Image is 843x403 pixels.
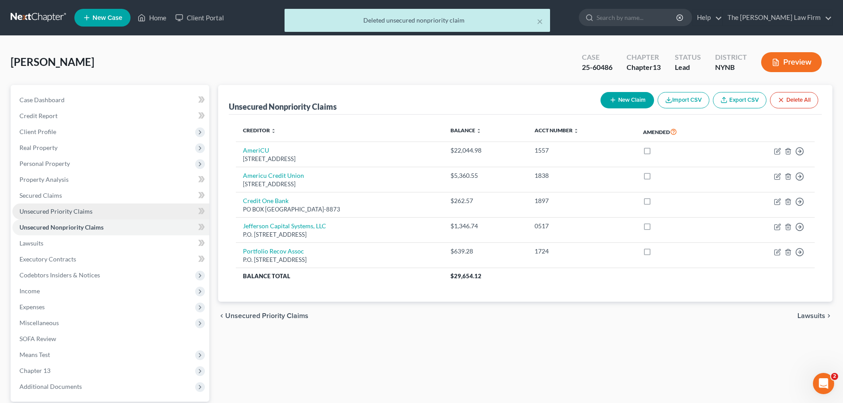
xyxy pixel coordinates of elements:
[535,222,629,230] div: 0517
[12,235,209,251] a: Lawsuits
[476,128,481,134] i: unfold_more
[582,52,612,62] div: Case
[19,144,58,151] span: Real Property
[19,287,40,295] span: Income
[11,55,94,68] span: [PERSON_NAME]
[12,108,209,124] a: Credit Report
[715,52,747,62] div: District
[243,222,326,230] a: Jefferson Capital Systems, LLC
[535,196,629,205] div: 1897
[12,251,209,267] a: Executory Contracts
[12,92,209,108] a: Case Dashboard
[19,223,104,231] span: Unsecured Nonpriority Claims
[761,52,822,72] button: Preview
[19,271,100,279] span: Codebtors Insiders & Notices
[19,96,65,104] span: Case Dashboard
[19,367,50,374] span: Chapter 13
[243,247,304,255] a: Portfolio Recov Assoc
[627,62,661,73] div: Chapter
[535,247,629,256] div: 1724
[243,127,276,134] a: Creditor unfold_more
[12,219,209,235] a: Unsecured Nonpriority Claims
[653,63,661,71] span: 13
[12,203,209,219] a: Unsecured Priority Claims
[582,62,612,73] div: 25-60486
[450,127,481,134] a: Balance unfold_more
[218,312,308,319] button: chevron_left Unsecured Priority Claims
[19,303,45,311] span: Expenses
[450,247,520,256] div: $639.28
[831,373,838,380] span: 2
[574,128,579,134] i: unfold_more
[19,207,92,215] span: Unsecured Priority Claims
[19,112,58,119] span: Credit Report
[19,383,82,390] span: Additional Documents
[675,52,701,62] div: Status
[600,92,654,108] button: New Claim
[19,335,56,342] span: SOFA Review
[770,92,818,108] button: Delete All
[450,222,520,230] div: $1,346.74
[715,62,747,73] div: NYNB
[243,155,436,163] div: [STREET_ADDRESS]
[243,180,436,188] div: [STREET_ADDRESS]
[19,351,50,358] span: Means Test
[535,127,579,134] a: Acct Number unfold_more
[19,128,56,135] span: Client Profile
[537,16,543,27] button: ×
[225,312,308,319] span: Unsecured Priority Claims
[19,176,69,183] span: Property Analysis
[243,205,436,214] div: PO BOX [GEOGRAPHIC_DATA]-8873
[535,171,629,180] div: 1838
[12,188,209,203] a: Secured Claims
[236,268,443,284] th: Balance Total
[658,92,709,108] button: Import CSV
[243,197,289,204] a: Credit One Bank
[636,122,726,142] th: Amended
[243,230,436,239] div: P.O. [STREET_ADDRESS]
[19,192,62,199] span: Secured Claims
[797,312,832,319] button: Lawsuits chevron_right
[627,52,661,62] div: Chapter
[713,92,766,108] a: Export CSV
[12,172,209,188] a: Property Analysis
[450,171,520,180] div: $5,360.55
[813,373,834,394] iframe: Intercom live chat
[218,312,225,319] i: chevron_left
[292,16,543,25] div: Deleted unsecured nonpriority claim
[450,196,520,205] div: $262.57
[243,256,436,264] div: P.O. [STREET_ADDRESS]
[450,273,481,280] span: $29,654.12
[19,239,43,247] span: Lawsuits
[19,255,76,263] span: Executory Contracts
[797,312,825,319] span: Lawsuits
[243,172,304,179] a: Americu Credit Union
[825,312,832,319] i: chevron_right
[19,160,70,167] span: Personal Property
[12,331,209,347] a: SOFA Review
[450,146,520,155] div: $22,044.98
[271,128,276,134] i: unfold_more
[675,62,701,73] div: Lead
[229,101,337,112] div: Unsecured Nonpriority Claims
[19,319,59,326] span: Miscellaneous
[535,146,629,155] div: 1557
[243,146,269,154] a: AmeriCU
